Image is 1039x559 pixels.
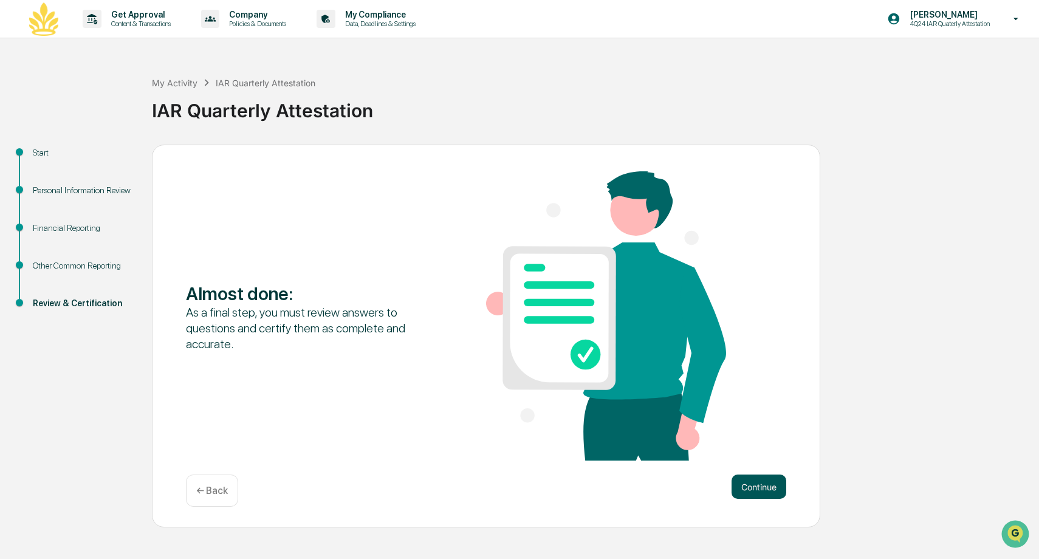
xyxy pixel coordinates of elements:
[86,205,147,215] a: Powered byPylon
[216,78,315,88] div: IAR Quarterly Attestation
[24,153,78,165] span: Preclearance
[196,485,228,496] p: ← Back
[7,148,83,170] a: 🖐️Preclearance
[335,10,422,19] p: My Compliance
[101,19,177,28] p: Content & Transactions
[121,206,147,215] span: Pylon
[41,105,154,115] div: We're available if you need us!
[12,93,34,115] img: 1746055101610-c473b297-6a78-478c-a979-82029cc54cd1
[83,148,156,170] a: 🗄️Attestations
[186,304,426,352] div: As a final step, you must review answers to questions and certify them as complete and accurate.
[219,19,292,28] p: Policies & Documents
[900,19,996,28] p: 4Q24 IAR Quaterly Attestation
[207,97,221,111] button: Start new chat
[33,222,132,235] div: Financial Reporting
[29,2,58,36] img: logo
[1000,519,1033,552] iframe: Open customer support
[7,171,81,193] a: 🔎Data Lookup
[24,176,77,188] span: Data Lookup
[33,184,132,197] div: Personal Information Review
[186,283,426,304] div: Almost done :
[41,93,199,105] div: Start new chat
[12,154,22,164] div: 🖐️
[88,154,98,164] div: 🗄️
[33,146,132,159] div: Start
[12,177,22,187] div: 🔎
[101,10,177,19] p: Get Approval
[12,26,221,45] p: How can we help?
[486,171,726,461] img: Almost done
[152,90,1033,122] div: IAR Quarterly Attestation
[732,475,786,499] button: Continue
[219,10,292,19] p: Company
[335,19,422,28] p: Data, Deadlines & Settings
[900,10,996,19] p: [PERSON_NAME]
[33,259,132,272] div: Other Common Reporting
[100,153,151,165] span: Attestations
[152,78,197,88] div: My Activity
[33,297,132,310] div: Review & Certification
